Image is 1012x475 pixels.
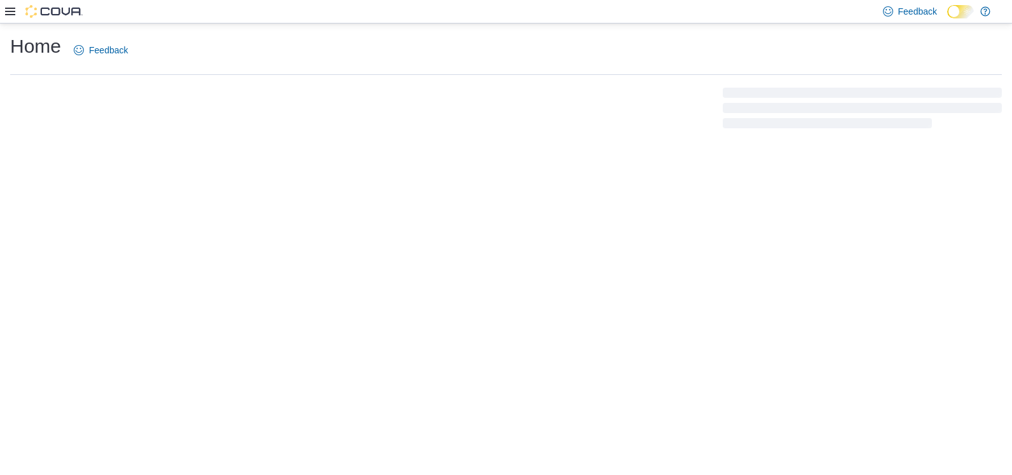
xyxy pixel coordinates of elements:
input: Dark Mode [947,5,974,18]
a: Feedback [69,37,133,63]
span: Feedback [898,5,937,18]
h1: Home [10,34,61,59]
span: Feedback [89,44,128,57]
span: Loading [723,90,1002,131]
img: Cova [25,5,83,18]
